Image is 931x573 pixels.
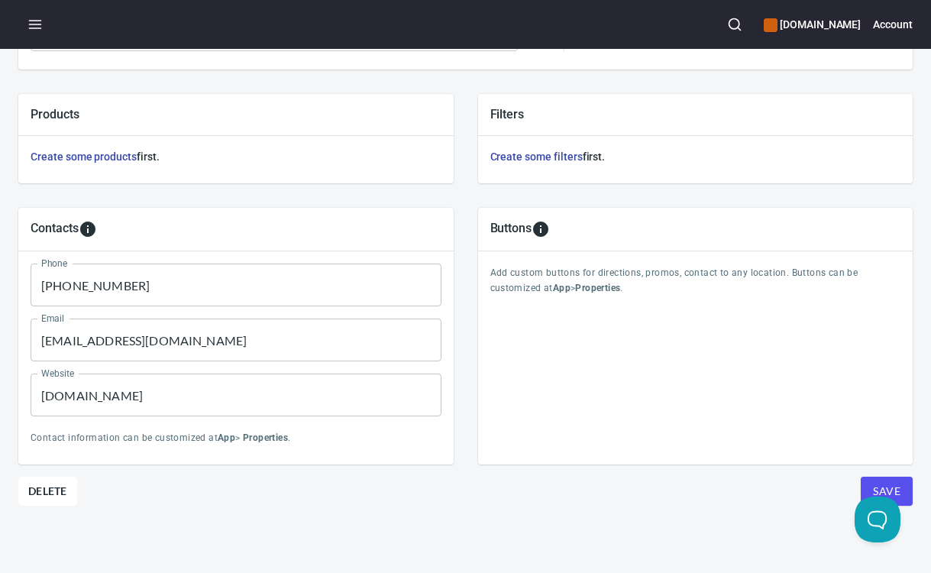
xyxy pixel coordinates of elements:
[855,497,900,542] iframe: Help Scout Beacon - Open
[764,18,777,32] button: color-CE600E
[718,8,752,41] button: Search
[31,151,137,163] a: Create some products
[861,477,913,506] button: Save
[873,8,913,41] button: Account
[553,283,571,293] b: App
[79,220,97,238] svg: To add custom contact information for locations, please go to Apps > Properties > Contacts.
[764,16,861,33] h6: [DOMAIN_NAME]
[490,148,901,165] h6: first.
[490,220,532,238] h5: Buttons
[575,283,620,293] b: Properties
[490,151,583,163] a: Create some filters
[31,148,441,165] h6: first.
[764,8,861,41] div: Manage your apps
[31,106,441,122] h5: Products
[532,220,550,238] svg: To add custom buttons for locations, please go to Apps > Properties > Buttons.
[873,16,913,33] h6: Account
[873,482,900,501] span: Save
[31,431,441,446] p: Contact information can be customized at > .
[218,432,235,443] b: App
[28,482,67,500] span: Delete
[18,477,77,506] button: Delete
[243,432,288,443] b: Properties
[490,106,901,122] h5: Filters
[490,266,901,296] p: Add custom buttons for directions, promos, contact to any location. Buttons can be customized at > .
[31,220,79,238] h5: Contacts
